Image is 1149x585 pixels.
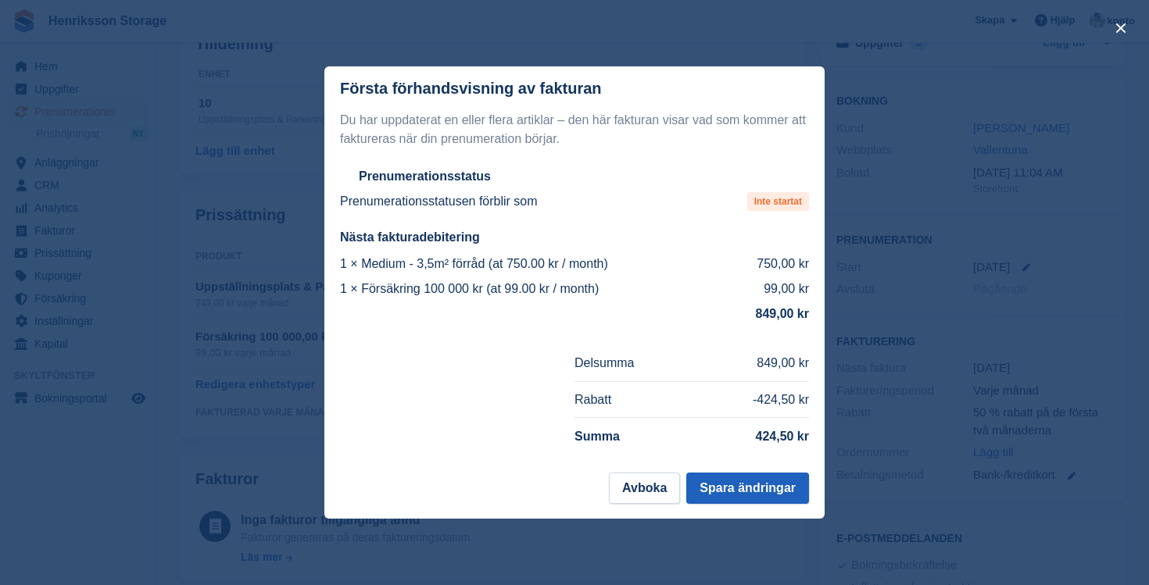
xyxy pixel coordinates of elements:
p: Prenumerationsstatusen förblir som [340,192,538,211]
td: 750,00 kr [732,251,809,276]
td: 1 × Medium - 3,5m² förråd (at 750.00 kr / month) [340,251,732,276]
button: close [1108,16,1133,41]
p: Du har uppdaterat en eller flera artiklar – den här fakturan visar vad som kommer att faktureras ... [340,111,809,148]
td: -424,50 kr [695,381,809,418]
td: Delsumma [574,345,695,381]
h2: Prenumerationsstatus [359,169,491,184]
p: Första förhandsvisning av fakturan [340,80,602,98]
td: 1 × Försäkring 100 000 kr (at 99.00 kr / month) [340,276,732,301]
td: Rabatt [574,381,695,418]
span: Inte startat [747,192,809,211]
strong: 849,00 kr [755,307,809,320]
strong: Summa [574,430,620,443]
h2: Nästa fakturadebitering [340,230,809,245]
td: 849,00 kr [695,345,809,381]
button: Spara ändringar [686,473,809,504]
td: 99,00 kr [732,276,809,301]
button: Avboka [609,473,680,504]
strong: 424,50 kr [755,430,809,443]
